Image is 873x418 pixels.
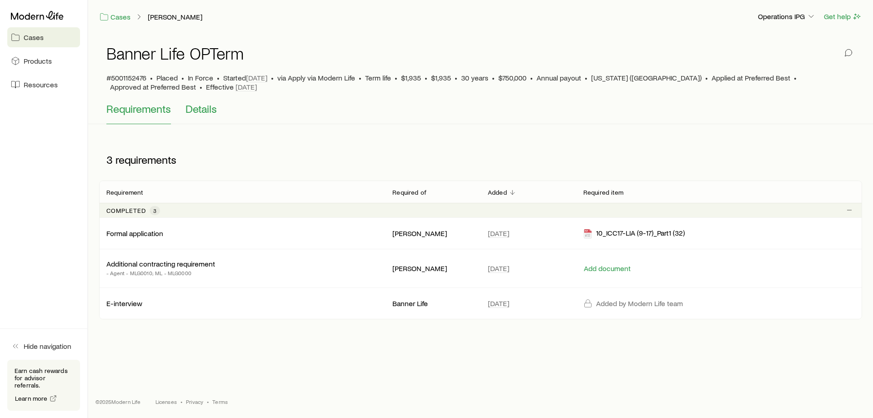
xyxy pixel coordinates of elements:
span: • [200,82,202,91]
p: Required of [392,189,426,196]
p: Required item [583,189,623,196]
span: • [359,73,361,82]
span: In Force [188,73,213,82]
span: • [455,73,457,82]
a: Cases [7,27,80,47]
a: Privacy [186,398,203,405]
p: Started [223,73,267,82]
span: via Apply via Modern Life [277,73,355,82]
a: Licenses [156,398,177,405]
span: [DATE] [236,82,257,91]
span: #5001152476 [106,73,146,82]
span: • [207,398,209,405]
span: Details [186,102,217,115]
span: • [271,73,274,82]
span: • [395,73,397,82]
a: Resources [7,75,80,95]
div: 10_ICC17-LIA (9-17)_Part1 (32) [583,228,685,239]
span: Cases [24,33,44,42]
p: - Agent - MLG0010; ML - MLG0000 [106,268,215,277]
span: [DATE] [246,73,267,82]
p: E-interview [106,299,142,308]
span: • [492,73,495,82]
span: [DATE] [488,264,509,273]
span: • [217,73,220,82]
button: Operations IPG [758,11,816,22]
p: [PERSON_NAME] [392,229,473,238]
span: 3 [106,153,113,166]
span: $1,935 [401,73,421,82]
div: Earn cash rewards for advisor referrals.Learn more [7,360,80,411]
p: Completed [106,207,146,214]
span: • [181,398,182,405]
button: Hide navigation [7,336,80,356]
span: Products [24,56,52,65]
a: Terms [212,398,228,405]
button: Get help [823,11,862,22]
span: Hide navigation [24,342,71,351]
span: • [705,73,708,82]
span: • [794,73,797,82]
span: 30 years [461,73,488,82]
div: Application details tabs [106,102,855,124]
p: Effective [206,82,257,91]
p: © 2025 Modern Life [95,398,141,405]
p: Requirement [106,189,143,196]
span: Resources [24,80,58,89]
a: [PERSON_NAME] [147,13,203,21]
p: Placed [156,73,178,82]
p: Operations IPG [758,12,816,21]
p: Additional contracting requirement [106,259,215,268]
span: Approved at Preferred Best [110,82,196,91]
span: Requirements [106,102,171,115]
span: requirements [115,153,176,166]
p: Added [488,189,507,196]
a: Products [7,51,80,71]
span: • [585,73,587,82]
button: Add document [583,264,631,273]
span: • [530,73,533,82]
span: 3 [153,207,156,214]
span: $750,000 [498,73,527,82]
h1: Banner Life OPTerm [106,44,244,62]
span: • [181,73,184,82]
a: Cases [99,12,131,22]
p: Formal application [106,229,163,238]
p: [PERSON_NAME] [392,264,473,273]
span: [DATE] [488,229,509,238]
span: Applied at Preferred Best [712,73,790,82]
span: [DATE] [488,299,509,308]
span: [US_STATE] ([GEOGRAPHIC_DATA]) [591,73,702,82]
span: Learn more [15,395,48,402]
span: Annual payout [537,73,581,82]
span: • [150,73,153,82]
p: Banner Life [392,299,473,308]
span: $1,935 [431,73,451,82]
p: Added by Modern Life team [596,299,683,308]
p: Earn cash rewards for advisor referrals. [15,367,73,389]
span: • [425,73,427,82]
span: Term life [365,73,391,82]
